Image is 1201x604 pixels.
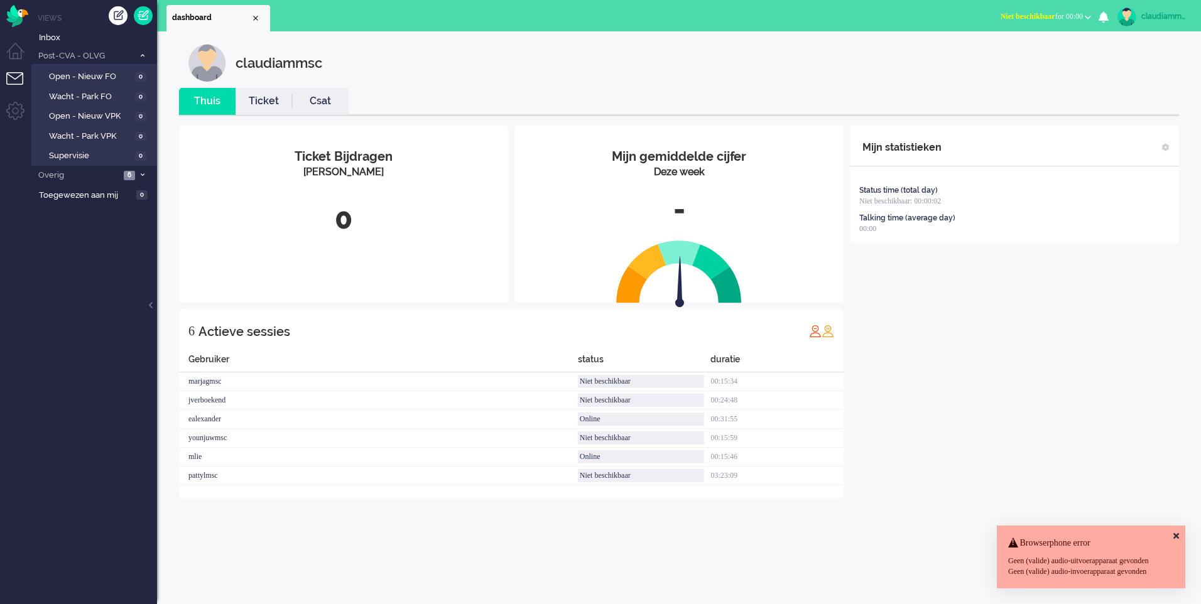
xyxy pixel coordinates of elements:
[710,410,844,429] div: 00:31:55
[809,325,822,337] img: profile_red.svg
[993,4,1099,31] li: Niet beschikbaarfor 00:00
[198,319,290,344] div: Actieve sessies
[710,372,844,391] div: 00:15:34
[188,318,195,343] div: 6
[524,189,834,230] div: -
[862,135,942,160] div: Mijn statistieken
[578,353,711,372] div: status
[653,256,707,310] img: arrow.svg
[6,72,35,100] li: Tickets menu
[1117,8,1136,26] img: avatar
[39,190,133,202] span: Toegewezen aan mij
[292,94,349,109] a: Csat
[578,450,705,463] div: Online
[710,466,844,485] div: 03:23:09
[1141,10,1188,23] div: claudiammsc
[179,391,578,410] div: jverboekend
[578,431,705,445] div: Niet beschikbaar
[49,150,132,162] span: Supervisie
[1115,8,1188,26] a: claudiammsc
[49,91,132,103] span: Wacht - Park FO
[6,5,28,27] img: flow_omnibird.svg
[859,197,941,205] span: Niet beschikbaar: 00:00:02
[36,148,156,162] a: Supervisie 0
[1001,12,1083,21] span: for 00:00
[524,148,834,166] div: Mijn gemiddelde cijfer
[172,13,251,23] span: dashboard
[36,50,134,62] span: Post-CVA - OLVG
[859,213,955,224] div: Talking time (average day)
[179,448,578,466] div: mlie
[1008,538,1174,547] h4: Browserphone error
[188,44,226,82] img: customer.svg
[49,131,132,143] span: Wacht - Park VPK
[49,71,132,83] span: Open - Nieuw FO
[135,112,146,121] span: 0
[710,429,844,448] div: 00:15:59
[49,111,132,122] span: Open - Nieuw VPK
[236,44,322,82] div: claudiammsc
[251,13,261,23] div: Close tab
[710,353,844,372] div: duratie
[578,413,705,426] div: Online
[36,89,156,103] a: Wacht - Park FO 0
[36,30,157,44] a: Inbox
[710,448,844,466] div: 00:15:46
[179,372,578,391] div: marjagmsc
[36,188,157,202] a: Toegewezen aan mij 0
[166,5,270,31] li: Dashboard
[135,92,146,102] span: 0
[236,88,292,115] li: Ticket
[292,88,349,115] li: Csat
[135,72,146,82] span: 0
[134,6,153,25] a: Quick Ticket
[236,94,292,109] a: Ticket
[1001,12,1055,21] span: Niet beschikbaar
[179,429,578,448] div: younjuwmsc
[578,469,705,482] div: Niet beschikbaar
[39,32,157,44] span: Inbox
[578,375,705,388] div: Niet beschikbaar
[578,394,705,407] div: Niet beschikbaar
[179,94,236,109] a: Thuis
[179,410,578,429] div: ealexander
[135,132,146,141] span: 0
[188,148,499,166] div: Ticket Bijdragen
[136,190,148,200] span: 0
[135,151,146,161] span: 0
[859,185,938,196] div: Status time (total day)
[822,325,834,337] img: profile_orange.svg
[524,165,834,180] div: Deze week
[179,353,578,372] div: Gebruiker
[36,69,156,83] a: Open - Nieuw FO 0
[124,171,135,180] span: 6
[710,391,844,410] div: 00:24:48
[1008,556,1174,577] div: Geen (valide) audio-uitvoerapparaat gevonden Geen (valide) audio-invoerapparaat gevonden
[179,466,578,485] div: pattylmsc
[36,129,156,143] a: Wacht - Park VPK 0
[6,8,28,18] a: Omnidesk
[38,13,157,23] li: Views
[188,198,499,240] div: 0
[6,43,35,71] li: Dashboard menu
[616,240,742,303] img: semi_circle.svg
[36,109,156,122] a: Open - Nieuw VPK 0
[6,102,35,130] li: Admin menu
[188,165,499,180] div: [PERSON_NAME]
[109,6,128,25] div: Creëer ticket
[179,88,236,115] li: Thuis
[859,224,876,233] span: 00:00
[36,170,120,181] span: Overig
[993,8,1099,26] button: Niet beschikbaarfor 00:00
